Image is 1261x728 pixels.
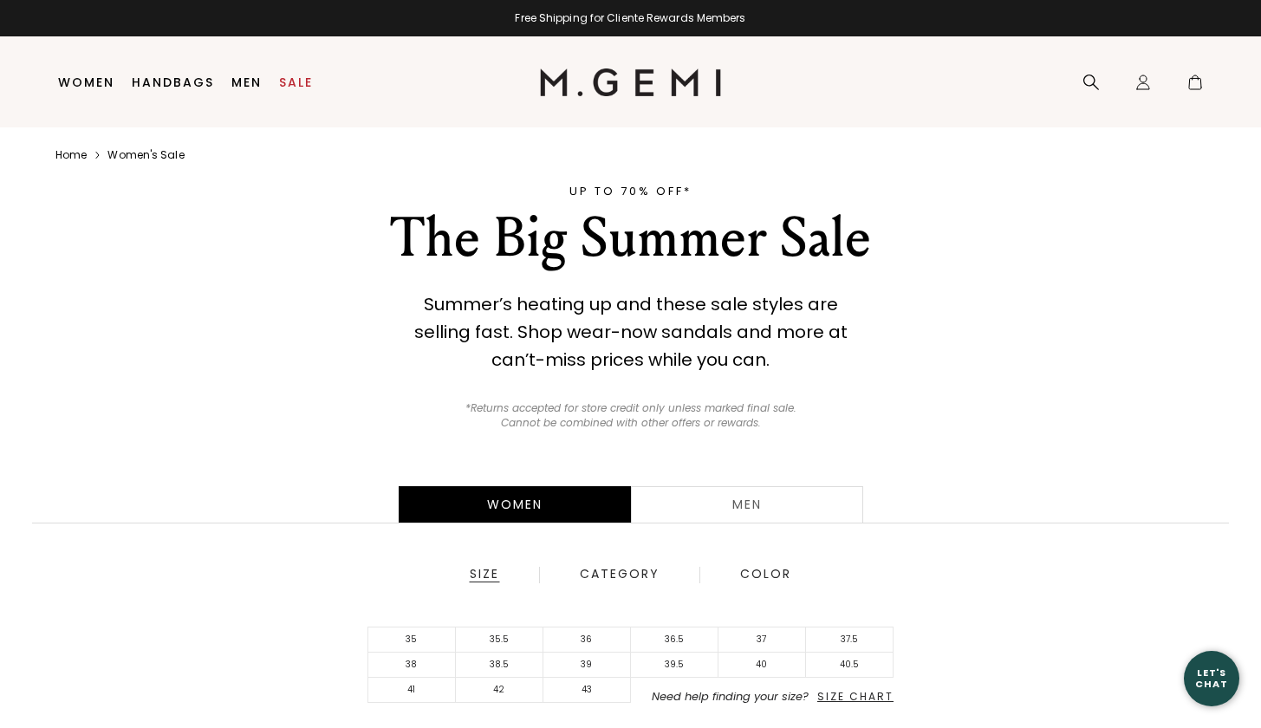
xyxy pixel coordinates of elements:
[817,689,894,704] span: Size Chart
[58,75,114,89] a: Women
[579,567,660,582] div: Category
[806,653,894,678] li: 40.5
[631,653,718,678] li: 39.5
[397,290,865,374] div: Summer’s heating up and these sale styles are selling fast. Shop wear-now sandals and more at can...
[231,75,262,89] a: Men
[132,75,214,89] a: Handbags
[543,627,631,653] li: 36
[631,691,894,703] li: Need help finding your size?
[739,567,792,582] div: Color
[806,627,894,653] li: 37.5
[1184,667,1239,689] div: Let's Chat
[543,653,631,678] li: 39
[718,653,806,678] li: 40
[399,486,631,523] div: Women
[368,653,456,678] li: 38
[368,678,456,703] li: 41
[543,678,631,703] li: 43
[107,148,184,162] a: Women's sale
[456,678,543,703] li: 42
[469,567,500,582] div: Size
[456,653,543,678] li: 38.5
[368,627,456,653] li: 35
[455,401,806,431] p: *Returns accepted for store credit only unless marked final sale. Cannot be combined with other o...
[718,627,806,653] li: 37
[631,627,718,653] li: 36.5
[631,486,863,523] a: Men
[279,75,313,89] a: Sale
[456,627,543,653] li: 35.5
[55,148,87,162] a: Home
[330,183,932,200] div: UP TO 70% OFF*
[330,207,932,270] div: The Big Summer Sale
[540,68,721,96] img: M.Gemi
